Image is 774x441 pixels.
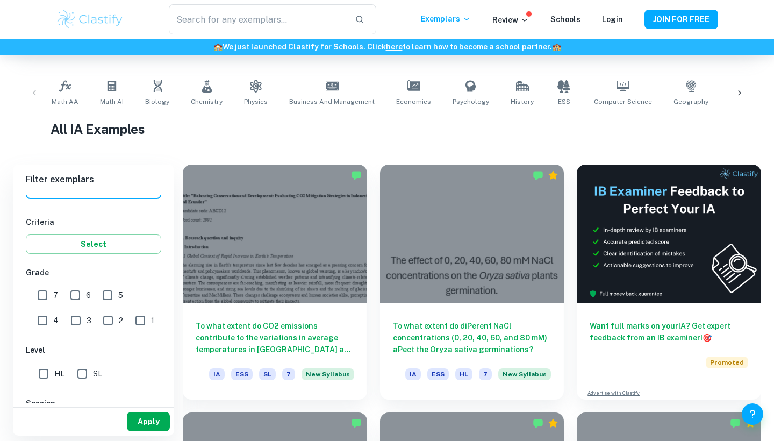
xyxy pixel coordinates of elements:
[558,97,570,106] span: ESS
[594,97,652,106] span: Computer Science
[427,368,449,380] span: ESS
[421,13,471,25] p: Exemplars
[26,397,161,409] h6: Session
[302,368,354,387] div: Starting from the May 2026 session, the ESS IA requirements have changed. We created this exempla...
[231,368,253,380] span: ESS
[259,368,276,380] span: SL
[26,234,161,254] button: Select
[380,165,564,400] a: To what extent do diPerent NaCl concentrations (0, 20, 40, 60, and 80 mM) aPect the Oryza sativa ...
[552,42,561,51] span: 🏫
[26,344,161,356] h6: Level
[119,315,123,326] span: 2
[393,320,551,355] h6: To what extent do diPerent NaCl concentrations (0, 20, 40, 60, and 80 mM) aPect the Oryza sativa ...
[196,320,354,355] h6: To what extent do CO2 emissions contribute to the variations in average temperatures in [GEOGRAPH...
[53,315,59,326] span: 4
[289,97,375,106] span: Business and Management
[590,320,748,344] h6: Want full marks on your IA ? Get expert feedback from an IB examiner!
[213,42,223,51] span: 🏫
[351,418,362,429] img: Marked
[396,97,431,106] span: Economics
[492,14,529,26] p: Review
[706,357,748,368] span: Promoted
[282,368,295,380] span: 7
[127,412,170,431] button: Apply
[13,165,174,195] h6: Filter exemplars
[577,165,761,303] img: Thumbnail
[51,119,724,139] h1: All IA Examples
[183,165,367,400] a: To what extent do CO2 emissions contribute to the variations in average temperatures in [GEOGRAPH...
[498,368,551,380] span: New Syllabus
[550,15,580,24] a: Schools
[533,418,543,429] img: Marked
[100,97,124,106] span: Math AI
[742,403,763,425] button: Help and Feedback
[53,289,58,301] span: 7
[479,368,492,380] span: 7
[26,267,161,279] h6: Grade
[730,418,741,429] img: Marked
[209,368,225,380] span: IA
[453,97,489,106] span: Psychology
[118,289,123,301] span: 5
[498,368,551,387] div: Starting from the May 2026 session, the ESS IA requirements have changed. We created this exempla...
[745,418,756,429] div: Premium
[169,4,346,34] input: Search for any exemplars...
[52,97,78,106] span: Math AA
[151,315,154,326] span: 1
[244,97,268,106] span: Physics
[87,315,91,326] span: 3
[511,97,534,106] span: History
[673,97,708,106] span: Geography
[644,10,718,29] button: JOIN FOR FREE
[26,216,161,228] h6: Criteria
[145,97,169,106] span: Biology
[533,170,543,181] img: Marked
[302,368,354,380] span: New Syllabus
[405,368,421,380] span: IA
[86,289,91,301] span: 6
[56,9,124,30] img: Clastify logo
[2,41,772,53] h6: We just launched Clastify for Schools. Click to learn how to become a school partner.
[351,170,362,181] img: Marked
[602,15,623,24] a: Login
[703,333,712,342] span: 🎯
[386,42,403,51] a: here
[548,418,558,429] div: Premium
[587,389,640,397] a: Advertise with Clastify
[548,170,558,181] div: Premium
[93,368,102,380] span: SL
[455,368,472,380] span: HL
[191,97,223,106] span: Chemistry
[54,368,64,380] span: HL
[577,165,761,400] a: Want full marks on yourIA? Get expert feedback from an IB examiner!PromotedAdvertise with Clastify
